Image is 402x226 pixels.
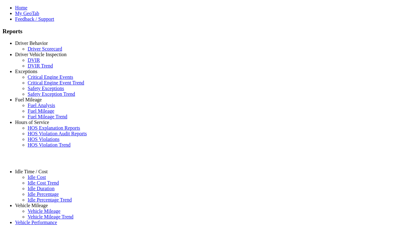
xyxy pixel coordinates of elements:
a: Home [15,5,27,10]
a: HOS Violations [28,137,59,142]
a: HOS Explanation Reports [28,125,80,131]
a: Critical Engine Event Trend [28,80,84,85]
a: Idle Percentage Trend [28,197,72,202]
a: Fuel Mileage [28,108,54,114]
a: DVIR [28,57,40,63]
a: Idle Cost [28,175,46,180]
a: My GeoTab [15,11,39,16]
a: DVIR Trend [28,63,53,68]
a: HOS Violation Audit Reports [28,131,87,136]
a: Driver Behavior [15,40,48,46]
a: Driver Vehicle Inspection [15,52,67,57]
a: Idle Percentage [28,191,59,197]
a: Safety Exception Trend [28,91,75,97]
a: Fuel Analysis [28,103,55,108]
a: Idle Time / Cost [15,169,48,174]
a: Feedback / Support [15,16,54,22]
a: Vehicle Performance [15,220,57,225]
a: Fuel Mileage [15,97,42,102]
a: Critical Engine Events [28,74,73,80]
h3: Reports [3,28,399,35]
a: Vehicle Mileage [28,208,60,214]
a: Hours of Service [15,120,49,125]
a: Safety Exceptions [28,86,64,91]
a: Driver Scorecard [28,46,62,51]
a: Vehicle Mileage [15,203,48,208]
a: HOS Violation Trend [28,142,71,148]
a: Fuel Mileage Trend [28,114,67,119]
a: Idle Cost Trend [28,180,59,186]
a: Vehicle Mileage Trend [28,214,73,219]
a: Exceptions [15,69,37,74]
a: Idle Duration [28,186,55,191]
